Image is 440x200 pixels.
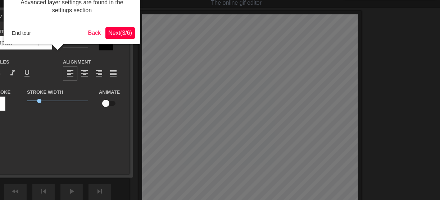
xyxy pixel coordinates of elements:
[95,69,103,78] span: format_align_right
[95,187,104,196] span: skip_next
[80,69,89,78] span: format_align_center
[105,27,135,39] button: Next
[9,28,34,38] button: End tour
[63,59,91,66] label: Alignment
[67,187,76,196] span: play_arrow
[108,30,132,36] span: Next ( 3 / 6 )
[109,69,118,78] span: format_align_justify
[99,89,120,96] label: Animate
[66,69,74,78] span: format_align_left
[39,187,48,196] span: skip_previous
[23,69,31,78] span: format_underline
[11,187,20,196] span: fast_rewind
[85,27,104,39] button: Back
[8,69,17,78] span: format_italic
[27,89,63,96] label: Stroke Width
